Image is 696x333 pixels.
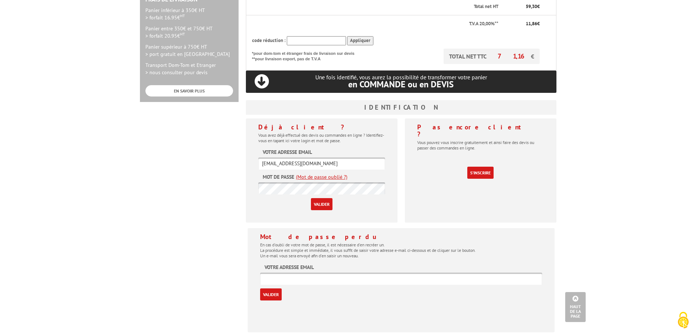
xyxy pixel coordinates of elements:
[145,33,185,39] span: > forfait 20.95€
[252,3,499,10] p: Total net HT
[246,74,556,89] p: Une fois identifié, vous aurez la possibilité de transformer votre panier
[670,308,696,333] button: Cookies (fenêtre modale)
[263,173,294,181] label: Mot de passe
[674,311,692,329] img: Cookies (fenêtre modale)
[505,20,540,27] p: €
[145,7,233,21] p: Panier inférieur à 350€ HT
[145,69,208,76] span: > nous consulter pour devis
[252,20,499,27] p: T.V.A 20,00%**
[180,13,185,18] sup: HT
[246,100,556,115] h3: Identification
[252,49,362,62] p: *pour dom-tom et étranger frais de livraison sur devis **pour livraison export, pas de T.V.A
[526,20,537,27] span: 11,86
[258,124,385,131] h4: Déjà client ?
[526,3,537,10] span: 59,30
[145,85,233,97] a: EN SAVOIR PLUS
[180,31,185,37] sup: HT
[444,49,540,64] p: TOTAL NET TTC €
[260,242,542,258] p: En cas d'oubli de votre mot de passe, il est nécessaire d'en recréer un. La procédure est simple ...
[145,14,185,21] span: > forfait 16.95€
[348,79,454,90] span: en COMMANDE ou en DEVIS
[347,36,373,45] input: Appliquer
[252,37,286,43] span: code réduction :
[265,264,314,271] label: Votre adresse email
[260,233,542,241] h4: Mot de passe perdu
[145,61,233,76] p: Transport Dom-Tom et Etranger
[505,3,540,10] p: €
[417,140,544,151] p: Vous pouvez vous inscrire gratuitement et ainsi faire des devis ou passer des commandes en ligne.
[467,167,494,179] a: S'inscrire
[498,52,531,60] span: 71,16
[145,43,233,58] p: Panier supérieur à 750€ HT
[417,124,544,138] h4: Pas encore client ?
[311,198,332,210] input: Valider
[145,25,233,39] p: Panier entre 350€ et 750€ HT
[260,288,282,300] input: Valider
[565,292,586,322] a: Haut de la page
[258,132,385,143] p: Vous avez déjà effectué des devis ou commandes en ligne ? Identifiez-vous en tapant ici votre log...
[296,173,347,181] a: (Mot de passe oublié ?)
[263,148,312,156] label: Votre adresse email
[145,51,230,57] span: > port gratuit en [GEOGRAPHIC_DATA]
